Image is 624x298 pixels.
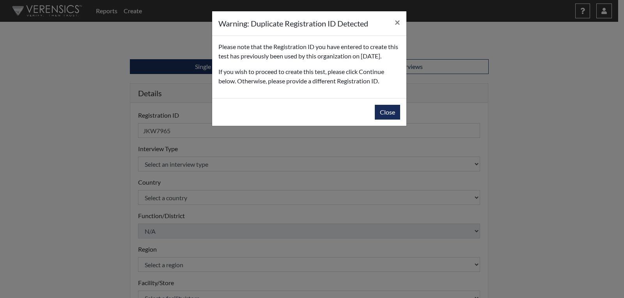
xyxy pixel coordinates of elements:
[388,11,406,33] button: Close
[375,105,400,120] button: Close
[218,42,400,61] p: Please note that the Registration ID you have entered to create this test has previously been use...
[218,67,400,86] p: If you wish to proceed to create this test, please click Continue below. Otherwise, please provid...
[218,18,368,29] h5: Warning: Duplicate Registration ID Detected
[395,16,400,28] span: ×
